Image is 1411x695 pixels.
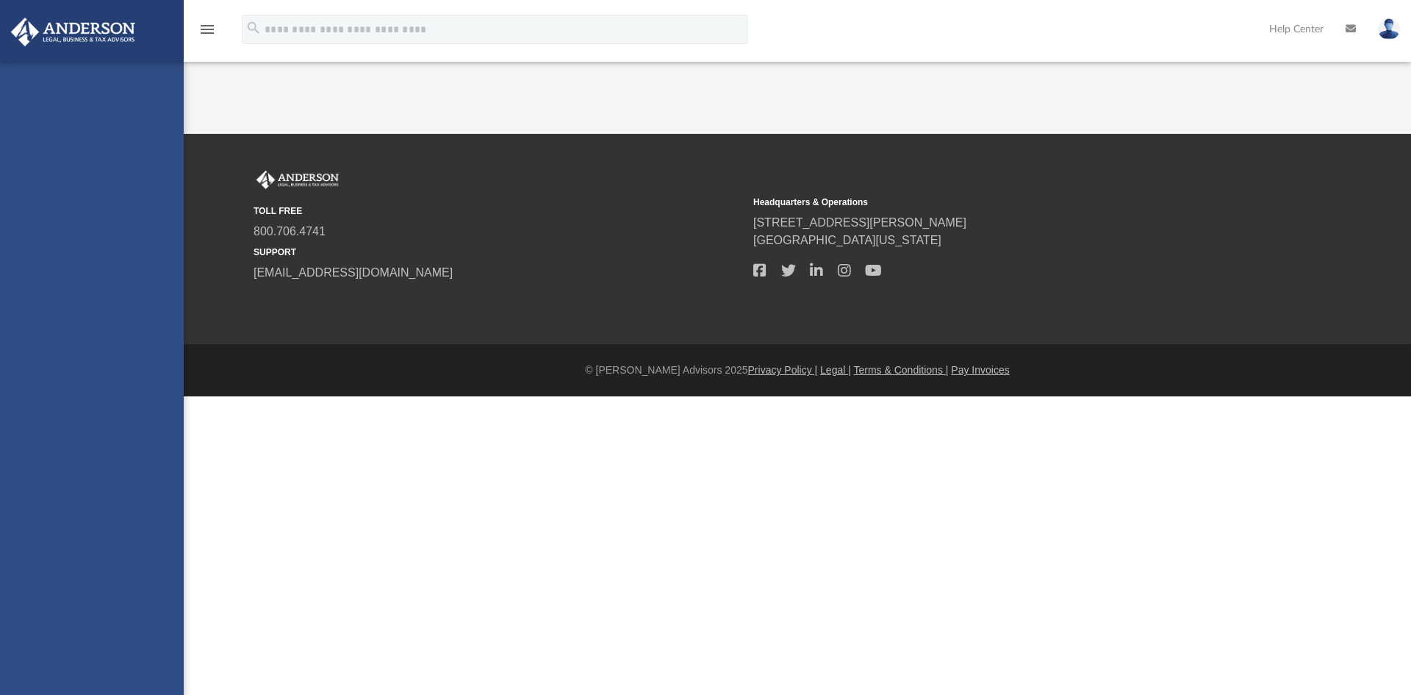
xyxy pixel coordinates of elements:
a: Terms & Conditions | [854,364,949,376]
a: Legal | [820,364,851,376]
small: TOLL FREE [254,204,743,218]
a: [EMAIL_ADDRESS][DOMAIN_NAME] [254,266,453,279]
i: menu [198,21,216,38]
img: Anderson Advisors Platinum Portal [7,18,140,46]
small: Headquarters & Operations [753,196,1243,209]
img: Anderson Advisors Platinum Portal [254,171,342,190]
a: [GEOGRAPHIC_DATA][US_STATE] [753,234,941,246]
i: search [245,20,262,36]
a: menu [198,28,216,38]
a: Pay Invoices [951,364,1009,376]
a: [STREET_ADDRESS][PERSON_NAME] [753,216,966,229]
div: © [PERSON_NAME] Advisors 2025 [184,363,1411,378]
a: Privacy Policy | [748,364,818,376]
small: SUPPORT [254,246,743,259]
a: 800.706.4741 [254,225,326,238]
img: User Pic [1378,18,1400,40]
